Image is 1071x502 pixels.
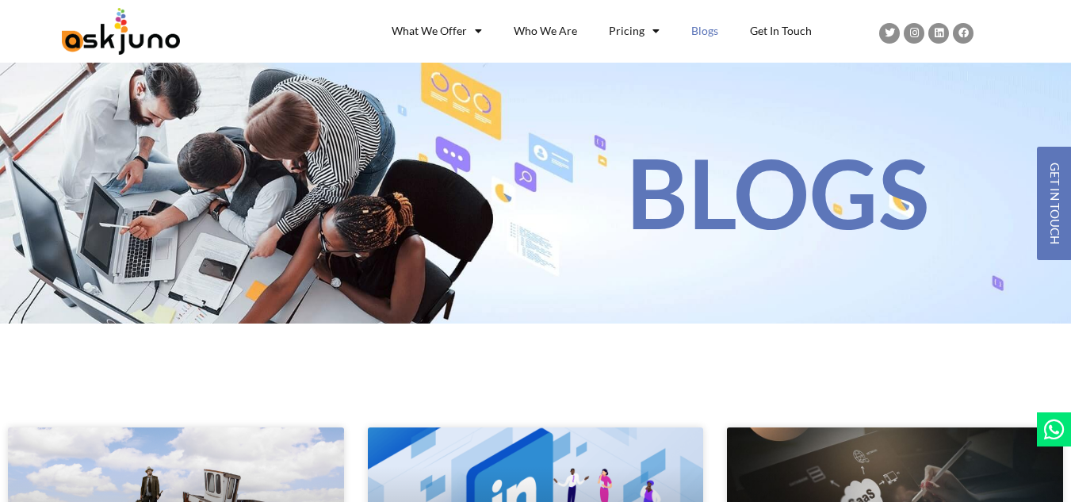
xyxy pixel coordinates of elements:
span: GET IN TOUCH [1049,163,1061,244]
a: Pricing [593,14,675,48]
h1: Blogs [626,145,1047,240]
a: Blogs [675,14,734,48]
a: Get In Touch [734,14,828,48]
a: What We Offer [376,14,498,48]
a: Who We Are [498,14,593,48]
